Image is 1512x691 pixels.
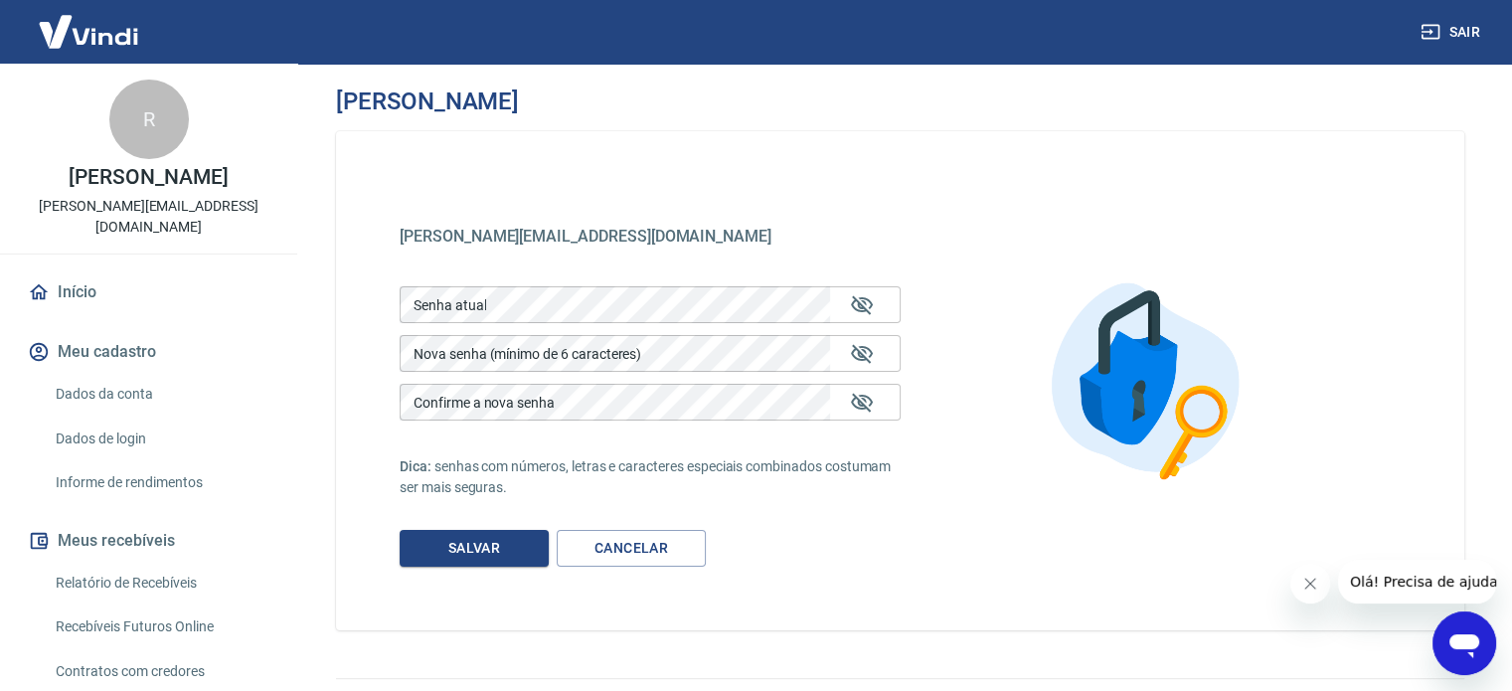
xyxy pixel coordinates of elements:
[336,87,519,115] h3: [PERSON_NAME]
[16,196,281,238] p: [PERSON_NAME][EMAIL_ADDRESS][DOMAIN_NAME]
[838,379,886,427] button: Mostrar/esconder senha
[1432,611,1496,675] iframe: Botão para abrir a janela de mensagens
[400,530,549,567] button: Salvar
[24,519,273,563] button: Meus recebíveis
[24,1,153,62] img: Vindi
[109,80,189,159] div: R
[48,374,273,415] a: Dados da conta
[48,563,273,604] a: Relatório de Recebíveis
[1025,256,1275,506] img: Alterar senha
[12,14,167,30] span: Olá! Precisa de ajuda?
[48,462,273,503] a: Informe de rendimentos
[400,227,771,246] span: [PERSON_NAME][EMAIL_ADDRESS][DOMAIN_NAME]
[1417,14,1488,51] button: Sair
[24,270,273,314] a: Início
[838,281,886,329] button: Mostrar/esconder senha
[48,419,273,459] a: Dados de login
[838,330,886,378] button: Mostrar/esconder senha
[1290,564,1330,604] iframe: Fechar mensagem
[24,330,273,374] button: Meu cadastro
[1338,560,1496,604] iframe: Mensagem da empresa
[48,606,273,647] a: Recebíveis Futuros Online
[69,167,228,188] p: [PERSON_NAME]
[400,458,434,474] span: Dica:
[557,530,706,567] a: Cancelar
[400,456,901,498] p: senhas com números, letras e caracteres especiais combinados costumam ser mais seguras.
